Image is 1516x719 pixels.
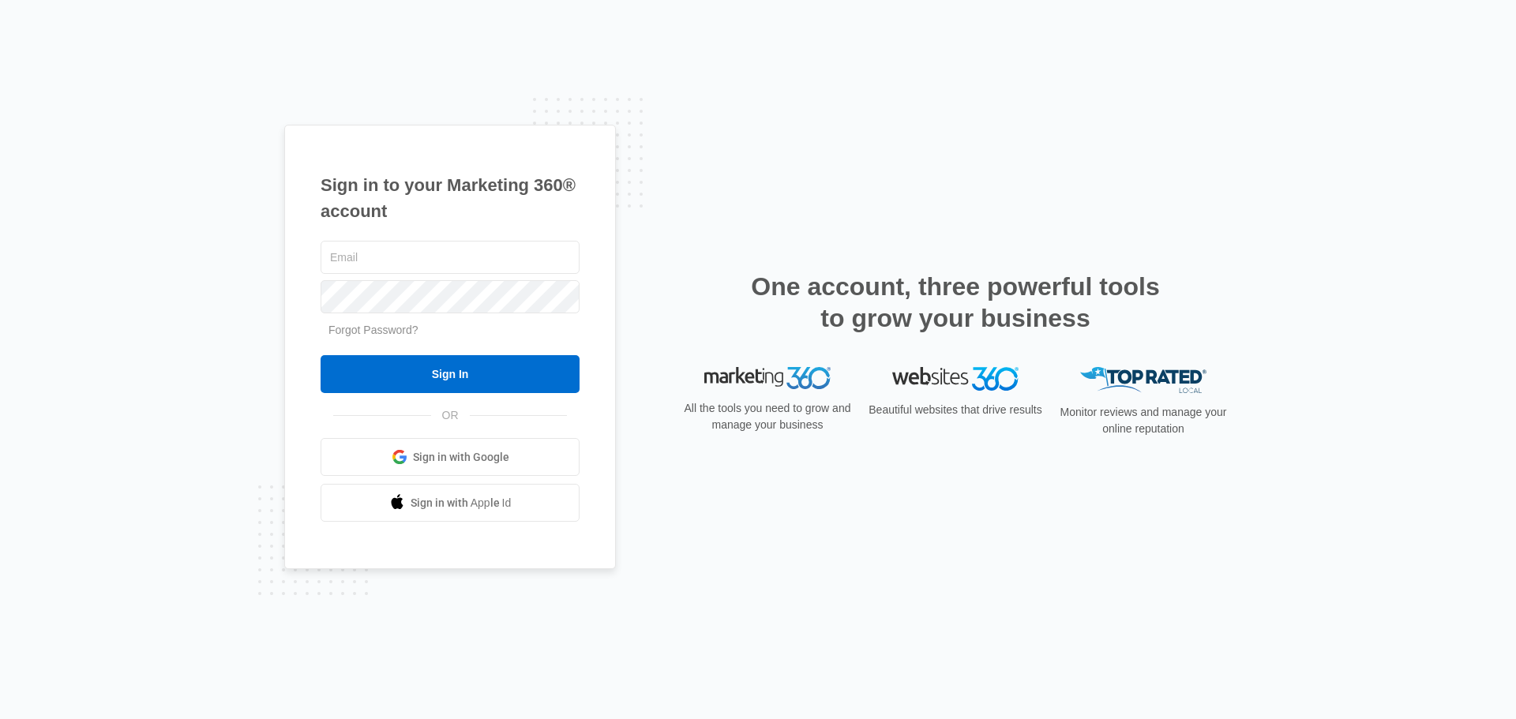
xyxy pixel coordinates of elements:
[321,172,580,224] h1: Sign in to your Marketing 360® account
[746,271,1165,334] h2: One account, three powerful tools to grow your business
[411,495,512,511] span: Sign in with Apple Id
[321,241,580,274] input: Email
[1055,404,1232,437] p: Monitor reviews and manage your online reputation
[679,400,856,433] p: All the tools you need to grow and manage your business
[867,402,1044,418] p: Beautiful websites that drive results
[321,438,580,476] a: Sign in with Google
[1080,367,1206,393] img: Top Rated Local
[413,449,509,466] span: Sign in with Google
[431,407,470,424] span: OR
[321,355,580,393] input: Sign In
[704,367,831,389] img: Marketing 360
[328,324,418,336] a: Forgot Password?
[321,484,580,522] a: Sign in with Apple Id
[892,367,1019,390] img: Websites 360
